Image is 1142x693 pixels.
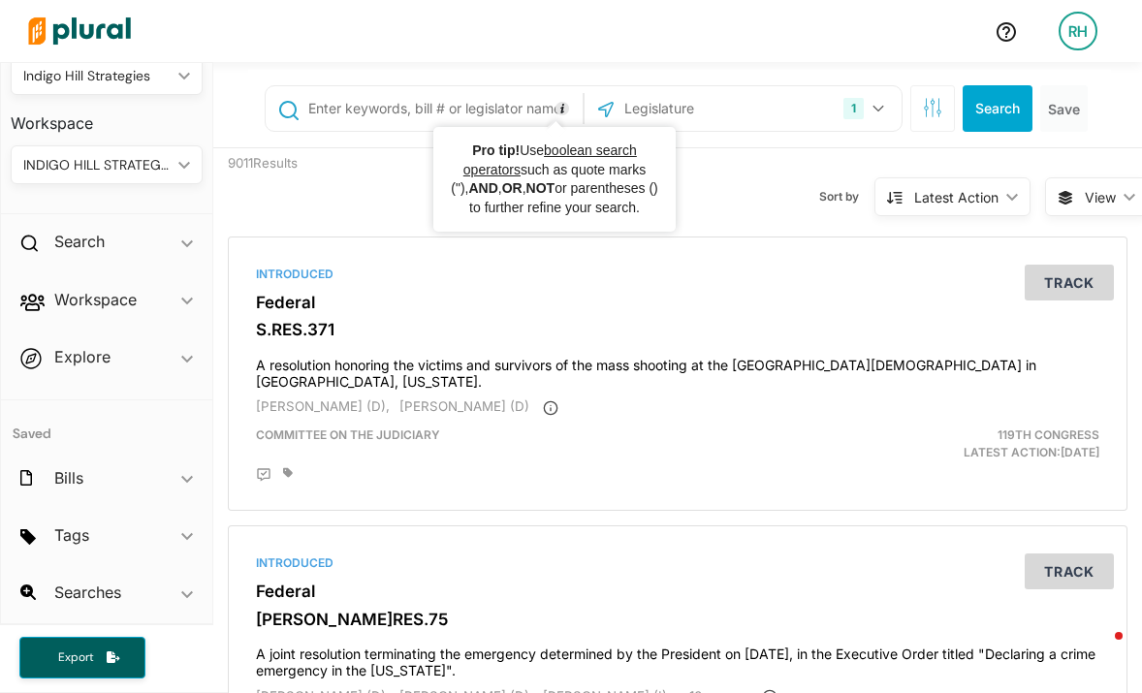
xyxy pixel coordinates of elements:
[54,346,111,367] h2: Explore
[283,467,293,479] div: Add tags
[463,142,637,177] a: boolean search operators
[823,426,1114,461] div: Latest Action: [DATE]
[1085,187,1116,207] span: View
[448,142,661,217] div: Use such as quote marks ("), , , or parentheses () to further refine your search.
[399,398,529,414] span: [PERSON_NAME] (D)
[54,289,137,310] h2: Workspace
[1059,12,1097,50] div: RH
[256,582,1099,601] h3: Federal
[526,180,555,196] b: NOT
[914,187,999,207] div: Latest Action
[306,90,578,127] input: Enter keywords, bill # or legislator name
[998,427,1099,442] span: 119th Congress
[256,320,1099,339] h3: S.RES.371
[843,98,864,119] div: 1
[256,293,1099,312] h3: Federal
[472,142,520,158] b: Pro tip!
[256,554,1099,572] div: Introduced
[11,95,203,138] h3: Workspace
[256,266,1099,283] div: Introduced
[622,90,830,127] input: Legislature
[256,610,1099,629] h3: [PERSON_NAME]RES.75
[502,180,523,196] b: OR
[54,467,83,488] h2: Bills
[256,427,440,442] span: Committee on the Judiciary
[1076,627,1123,674] iframe: Intercom live chat
[836,90,897,127] button: 1
[23,66,171,86] div: Indigo Hill Strategies
[23,155,171,175] div: INDIGO HILL STRATEGIES
[554,100,571,117] div: Tooltip anchor
[256,637,1099,679] h4: A joint resolution terminating the emergency determined by the President on [DATE], in the Execut...
[468,180,497,196] b: AND
[19,637,145,678] button: Export
[54,231,105,252] h2: Search
[256,398,390,414] span: [PERSON_NAME] (D),
[1025,265,1114,300] button: Track
[45,649,107,666] span: Export
[213,148,446,222] div: 9011 Results
[923,98,942,114] span: Search Filters
[963,85,1032,132] button: Search
[256,348,1099,391] h4: A resolution honoring the victims and survivors of the mass shooting at the [GEOGRAPHIC_DATA][DEM...
[819,188,874,205] span: Sort by
[1040,85,1088,132] button: Save
[1043,4,1113,58] a: RH
[54,524,89,546] h2: Tags
[54,582,121,603] h2: Searches
[1,400,212,448] h4: Saved
[1025,553,1114,589] button: Track
[256,467,271,483] div: Add Position Statement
